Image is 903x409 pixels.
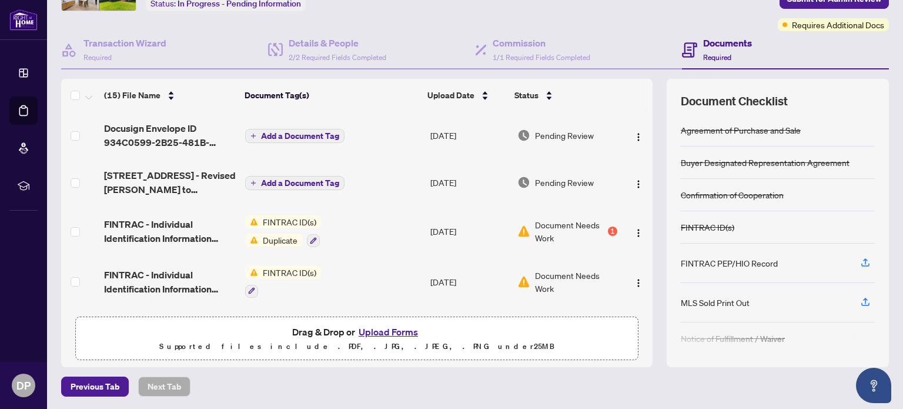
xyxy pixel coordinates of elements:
[245,234,258,247] img: Status Icon
[99,79,240,112] th: (15) File Name
[245,129,345,143] button: Add a Document Tag
[245,176,345,190] button: Add a Document Tag
[634,278,643,288] img: Logo
[104,268,236,296] span: FINTRAC - Individual Identification Information Record 5.pdf
[517,129,530,142] img: Document Status
[83,53,112,62] span: Required
[681,93,788,109] span: Document Checklist
[245,128,345,144] button: Add a Document Tag
[681,257,778,270] div: FINTRAC PEP/HIO Record
[629,173,648,192] button: Logo
[9,9,38,31] img: logo
[245,215,321,247] button: Status IconFINTRAC ID(s)Status IconDuplicate
[258,234,302,247] span: Duplicate
[703,53,731,62] span: Required
[138,377,190,397] button: Next Tab
[535,176,594,189] span: Pending Review
[681,221,734,234] div: FINTRAC ID(s)
[245,215,258,228] img: Status Icon
[629,222,648,241] button: Logo
[289,53,386,62] span: 2/2 Required Fields Completed
[104,89,160,102] span: (15) File Name
[535,218,605,244] span: Document Needs Work
[104,217,236,245] span: FINTRAC - Individual Identification Information Record 5.pdf
[792,18,884,31] span: Requires Additional Docs
[83,340,631,354] p: Supported files include .PDF, .JPG, .JPEG, .PNG under 25 MB
[245,266,321,298] button: Status IconFINTRAC ID(s)
[427,89,474,102] span: Upload Date
[608,227,617,236] div: 1
[856,368,891,403] button: Open asap
[426,159,513,206] td: [DATE]
[681,156,850,169] div: Buyer Designated Representation Agreement
[517,225,530,238] img: Document Status
[240,79,423,112] th: Document Tag(s)
[535,269,617,295] span: Document Needs Work
[104,168,236,197] span: [STREET_ADDRESS] - Revised [PERSON_NAME] to review.pdf
[71,377,119,396] span: Previous Tab
[535,129,594,142] span: Pending Review
[245,175,345,191] button: Add a Document Tag
[703,36,752,50] h4: Documents
[681,188,784,201] div: Confirmation of Cooperation
[76,317,638,361] span: Drag & Drop orUpload FormsSupported files include .PDF, .JPG, .JPEG, .PNG under25MB
[245,266,258,279] img: Status Icon
[16,377,31,394] span: DP
[514,89,539,102] span: Status
[61,377,129,397] button: Previous Tab
[289,36,386,50] h4: Details & People
[355,324,422,340] button: Upload Forms
[517,275,530,288] img: Document Status
[423,79,510,112] th: Upload Date
[493,53,590,62] span: 1/1 Required Fields Completed
[629,126,648,145] button: Logo
[517,176,530,189] img: Document Status
[104,121,236,149] span: Docusign Envelope ID 934C0599-2B25-481B-A35E-8B222C4677A1.pdf
[258,215,321,228] span: FINTRAC ID(s)
[426,257,513,307] td: [DATE]
[629,272,648,291] button: Logo
[261,179,339,187] span: Add a Document Tag
[510,79,618,112] th: Status
[292,324,422,340] span: Drag & Drop or
[426,206,513,257] td: [DATE]
[250,133,256,139] span: plus
[258,266,321,279] span: FINTRAC ID(s)
[681,332,785,345] div: Notice of Fulfillment / Waiver
[634,179,643,189] img: Logo
[634,228,643,238] img: Logo
[250,180,256,186] span: plus
[426,112,513,159] td: [DATE]
[493,36,590,50] h4: Commission
[681,296,750,309] div: MLS Sold Print Out
[426,307,513,358] td: [DATE]
[681,124,801,137] div: Agreement of Purchase and Sale
[261,132,339,140] span: Add a Document Tag
[83,36,166,50] h4: Transaction Wizard
[634,132,643,142] img: Logo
